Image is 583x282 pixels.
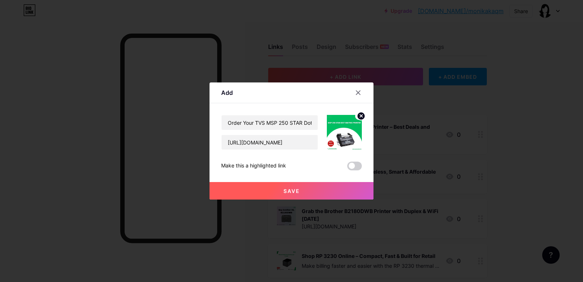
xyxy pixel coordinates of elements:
div: Add [221,88,233,97]
input: Title [222,115,318,130]
button: Save [210,182,373,200]
img: link_thumbnail [327,115,362,150]
div: Make this a highlighted link [221,162,286,170]
input: URL [222,135,318,150]
span: Save [283,188,300,194]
